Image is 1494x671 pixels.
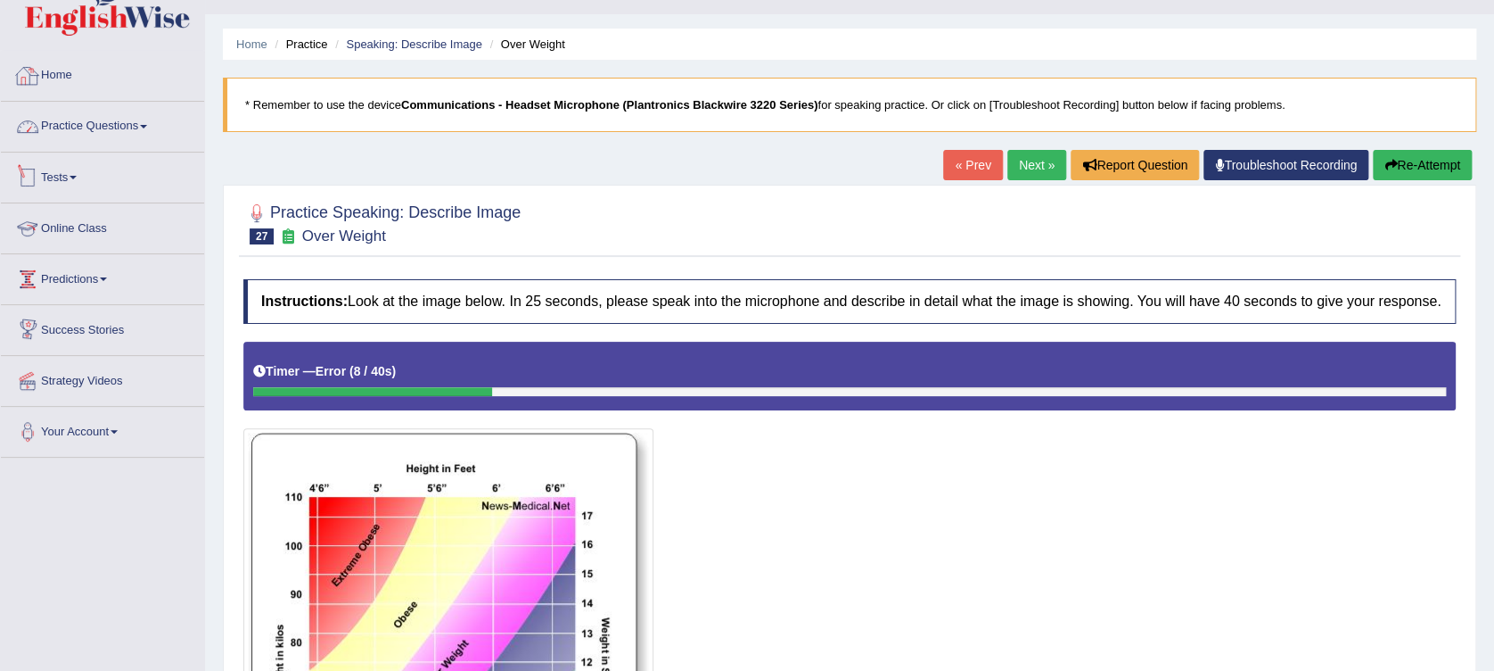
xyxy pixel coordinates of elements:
a: Home [1,51,204,95]
a: « Prev [943,150,1002,180]
a: Success Stories [1,305,204,350]
h4: Look at the image below. In 25 seconds, please speak into the microphone and describe in detail w... [243,279,1456,324]
b: Communications - Headset Microphone (Plantronics Blackwire 3220 Series) [401,98,817,112]
button: Report Question [1071,150,1199,180]
small: Over Weight [302,228,386,244]
b: 8 / 40s [354,364,392,378]
button: Re-Attempt [1373,150,1472,180]
a: Home [236,37,267,51]
b: ) [391,364,396,378]
a: Next » [1007,150,1066,180]
a: Troubleshoot Recording [1203,150,1368,180]
b: Instructions: [261,294,348,309]
a: Speaking: Describe Image [346,37,481,51]
a: Online Class [1,203,204,248]
b: ( [349,364,354,378]
a: Predictions [1,254,204,299]
blockquote: * Remember to use the device for speaking practice. Or click on [Troubleshoot Recording] button b... [223,78,1476,132]
b: Error [316,364,346,378]
a: Tests [1,153,204,197]
a: Practice Questions [1,102,204,146]
li: Practice [270,36,327,53]
span: 27 [250,228,274,244]
li: Over Weight [485,36,564,53]
h2: Practice Speaking: Describe Image [243,200,521,244]
h5: Timer — [253,365,396,378]
a: Your Account [1,407,204,451]
small: Exam occurring question [278,228,297,245]
a: Strategy Videos [1,356,204,401]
